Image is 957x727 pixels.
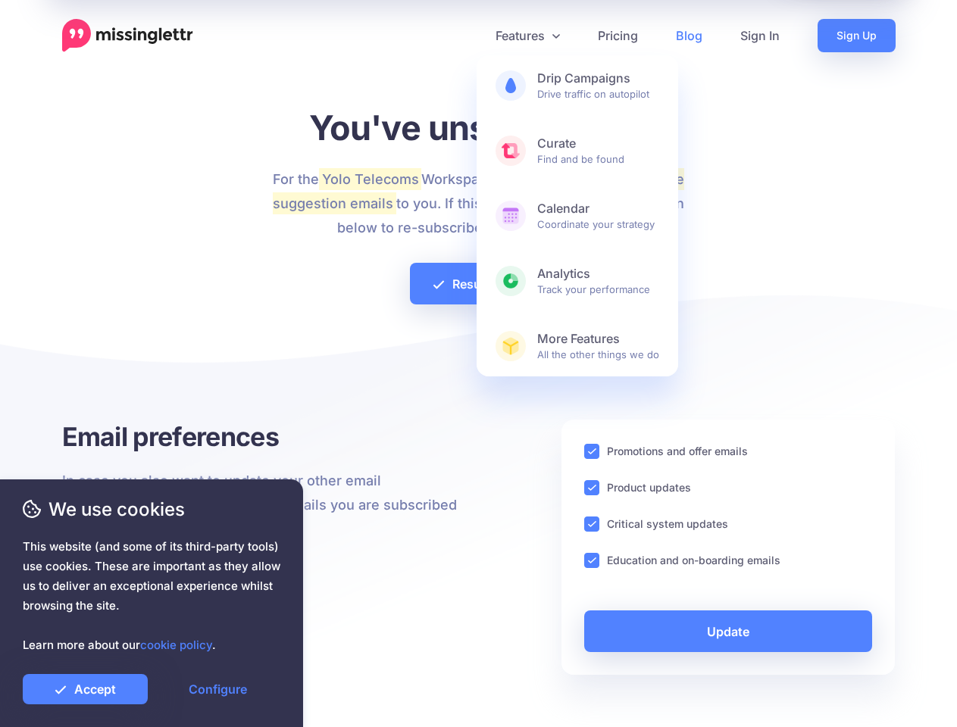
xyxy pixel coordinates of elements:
[607,479,691,496] label: Product updates
[537,70,659,86] b: Drip Campaigns
[537,331,659,361] span: All the other things we do
[537,266,659,282] b: Analytics
[477,186,678,246] a: CalendarCoordinate your strategy
[23,537,280,655] span: This website (and some of its third-party tools) use cookies. These are important as they allow u...
[607,442,748,460] label: Promotions and offer emails
[537,266,659,296] span: Track your performance
[477,316,678,376] a: More FeaturesAll the other things we do
[155,674,280,704] a: Configure
[264,167,693,240] p: For the Workspace, we'll no longer send to you. If this was a mistake click the button below to r...
[140,638,212,652] a: cookie policy
[537,201,659,217] b: Calendar
[537,136,659,166] span: Find and be found
[607,551,780,569] label: Education and on-boarding emails
[607,515,728,532] label: Critical system updates
[319,168,421,189] mark: Yolo Telecoms
[410,263,547,304] a: Resubscribe
[264,107,693,148] h1: You've unsubscribed
[23,674,148,704] a: Accept
[62,420,468,454] h3: Email preferences
[537,331,659,347] b: More Features
[579,19,657,52] a: Pricing
[477,55,678,376] div: Features
[537,136,659,151] b: Curate
[62,469,468,541] p: In case you also want to update your other email preferences, below are the other emails you are ...
[477,120,678,181] a: CurateFind and be found
[273,168,684,214] mark: Curate suggestion emails
[23,496,280,523] span: We use cookies
[657,19,721,52] a: Blog
[477,19,579,52] a: Features
[477,55,678,116] a: Drip CampaignsDrive traffic on autopilot
[477,251,678,311] a: AnalyticsTrack your performance
[721,19,799,52] a: Sign In
[584,610,873,652] a: Update
[537,70,659,101] span: Drive traffic on autopilot
[818,19,896,52] a: Sign Up
[537,201,659,231] span: Coordinate your strategy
